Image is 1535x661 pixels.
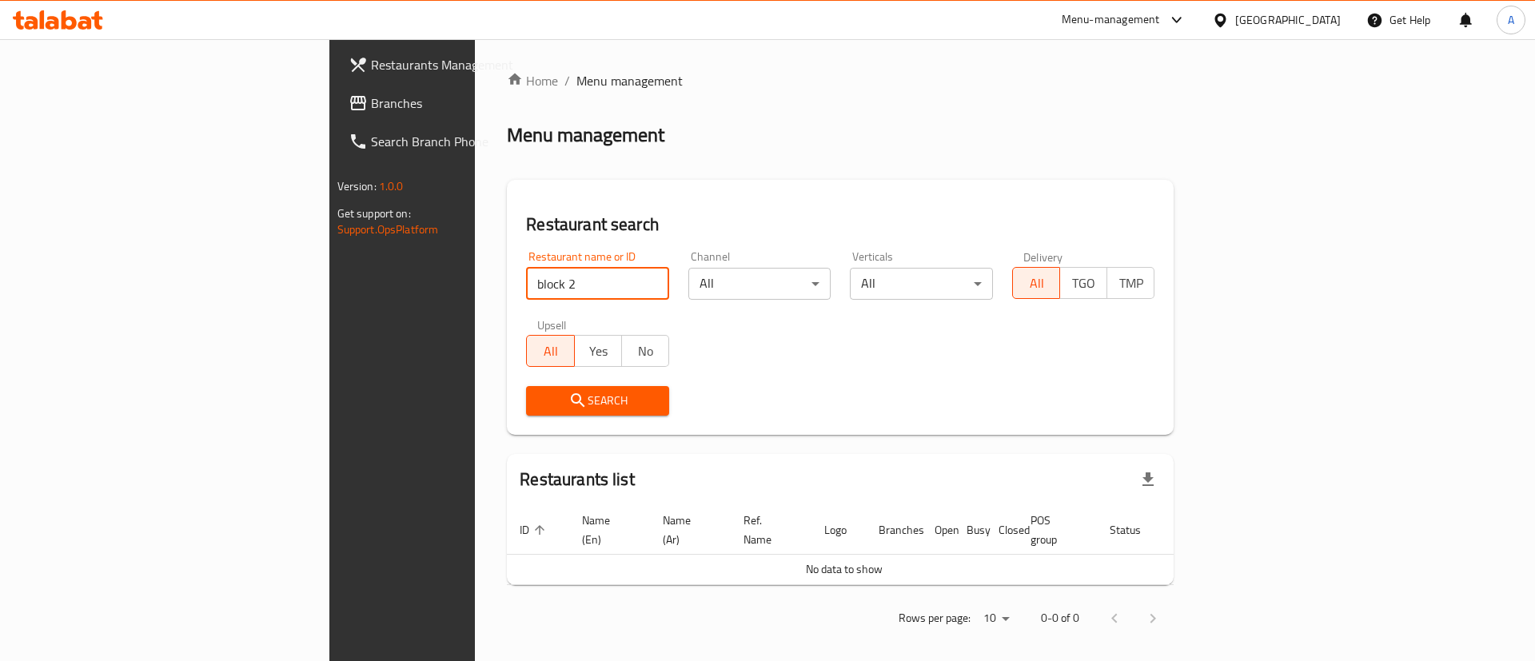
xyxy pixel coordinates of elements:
span: Menu management [576,71,683,90]
span: Ref. Name [744,511,792,549]
h2: Restaurant search [526,213,1154,237]
span: All [1019,272,1054,295]
div: Export file [1129,460,1167,499]
label: Upsell [537,319,567,330]
span: Branches [371,94,573,113]
div: Menu-management [1062,10,1160,30]
span: Get support on: [337,203,411,224]
span: Yes [581,340,616,363]
span: Name (Ar) [663,511,712,549]
nav: breadcrumb [507,71,1174,90]
button: TGO [1059,267,1107,299]
button: All [526,335,574,367]
th: Logo [811,506,866,555]
button: Search [526,386,669,416]
h2: Restaurants list [520,468,634,492]
div: Rows per page: [977,607,1015,631]
table: enhanced table [507,506,1236,585]
span: TMP [1114,272,1148,295]
a: Support.OpsPlatform [337,219,439,240]
span: Version: [337,176,377,197]
button: Yes [574,335,622,367]
a: Restaurants Management [336,46,586,84]
span: No [628,340,663,363]
span: A [1508,11,1514,29]
th: Branches [866,506,922,555]
span: All [533,340,568,363]
span: Search [539,391,656,411]
a: Branches [336,84,586,122]
span: ID [520,520,550,540]
th: Busy [954,506,986,555]
span: No data to show [806,559,883,579]
span: Search Branch Phone [371,132,573,151]
input: Search for restaurant name or ID.. [526,268,669,300]
th: Closed [986,506,1018,555]
button: TMP [1106,267,1154,299]
span: Restaurants Management [371,55,573,74]
span: POS group [1031,511,1078,549]
span: TGO [1067,272,1101,295]
h2: Menu management [507,122,664,148]
p: 0-0 of 0 [1041,608,1079,628]
div: [GEOGRAPHIC_DATA] [1235,11,1341,29]
button: All [1012,267,1060,299]
div: All [688,268,831,300]
p: Rows per page: [899,608,971,628]
th: Open [922,506,954,555]
span: Name (En) [582,511,631,549]
span: Status [1110,520,1162,540]
span: 1.0.0 [379,176,404,197]
label: Delivery [1023,251,1063,262]
div: All [850,268,993,300]
a: Search Branch Phone [336,122,586,161]
button: No [621,335,669,367]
